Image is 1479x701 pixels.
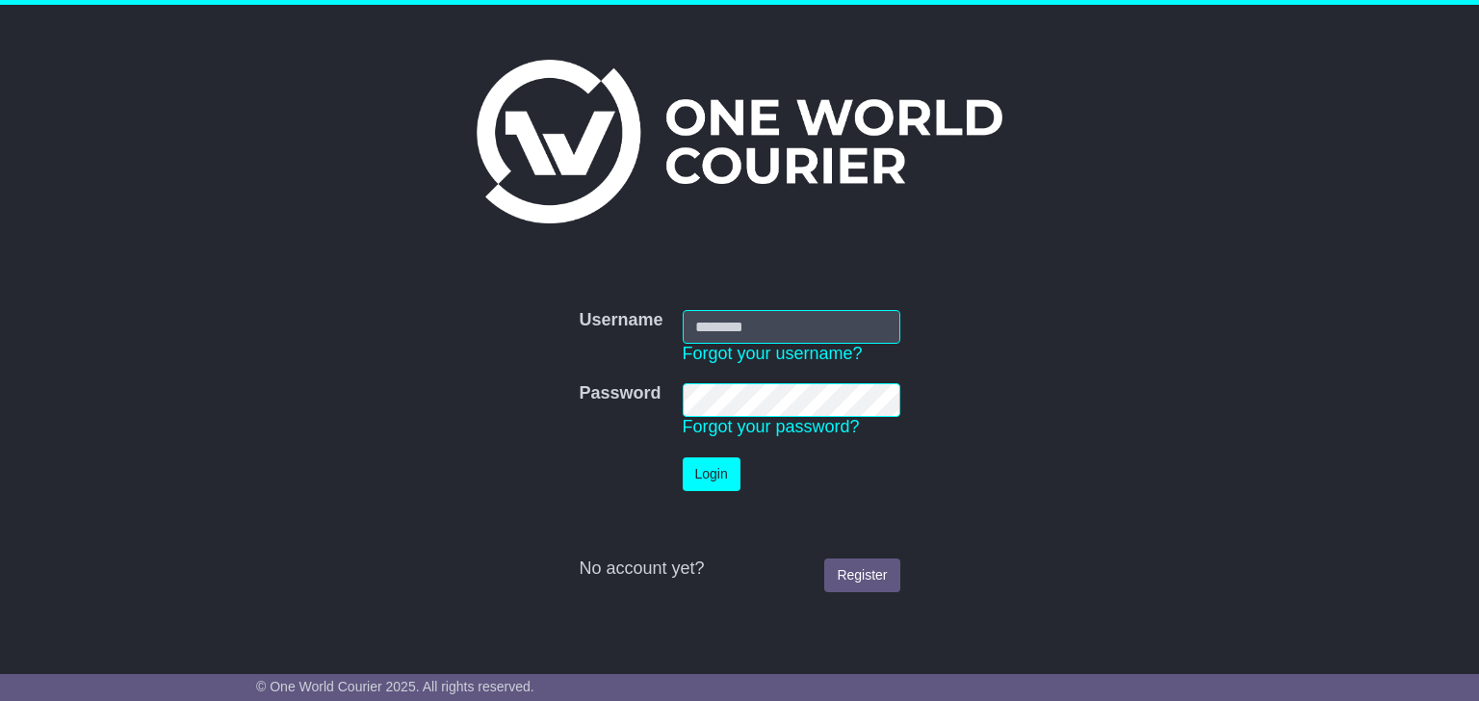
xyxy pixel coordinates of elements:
[683,417,860,436] a: Forgot your password?
[579,383,661,404] label: Password
[477,60,1002,223] img: One World
[579,310,662,331] label: Username
[824,558,899,592] a: Register
[683,457,740,491] button: Login
[579,558,899,580] div: No account yet?
[256,679,534,694] span: © One World Courier 2025. All rights reserved.
[683,344,863,363] a: Forgot your username?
